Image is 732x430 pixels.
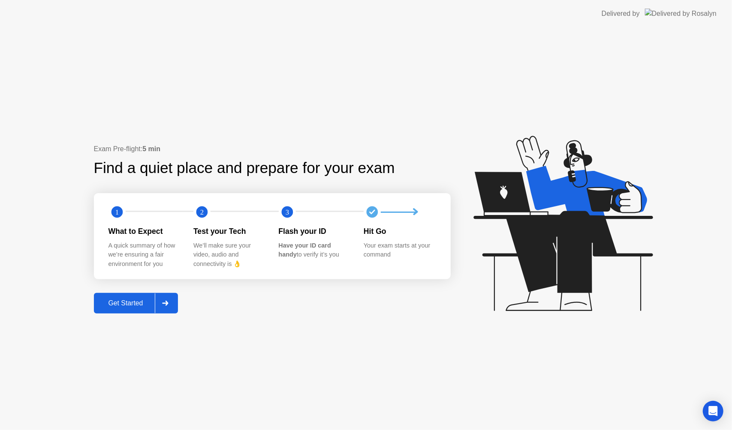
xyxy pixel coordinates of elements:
[94,293,178,314] button: Get Started
[193,226,265,237] div: Test your Tech
[279,242,331,258] b: Have your ID card handy
[364,226,435,237] div: Hit Go
[364,241,435,260] div: Your exam starts at your command
[115,208,118,216] text: 1
[200,208,204,216] text: 2
[279,241,350,260] div: to verify it’s you
[108,241,180,269] div: A quick summary of how we’re ensuring a fair environment for you
[703,401,723,421] div: Open Intercom Messenger
[285,208,289,216] text: 3
[142,145,160,152] b: 5 min
[94,144,451,154] div: Exam Pre-flight:
[645,9,717,18] img: Delivered by Rosalyn
[108,226,180,237] div: What to Expect
[94,157,396,179] div: Find a quiet place and prepare for your exam
[193,241,265,269] div: We’ll make sure your video, audio and connectivity is 👌
[279,226,350,237] div: Flash your ID
[96,299,155,307] div: Get Started
[602,9,640,19] div: Delivered by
